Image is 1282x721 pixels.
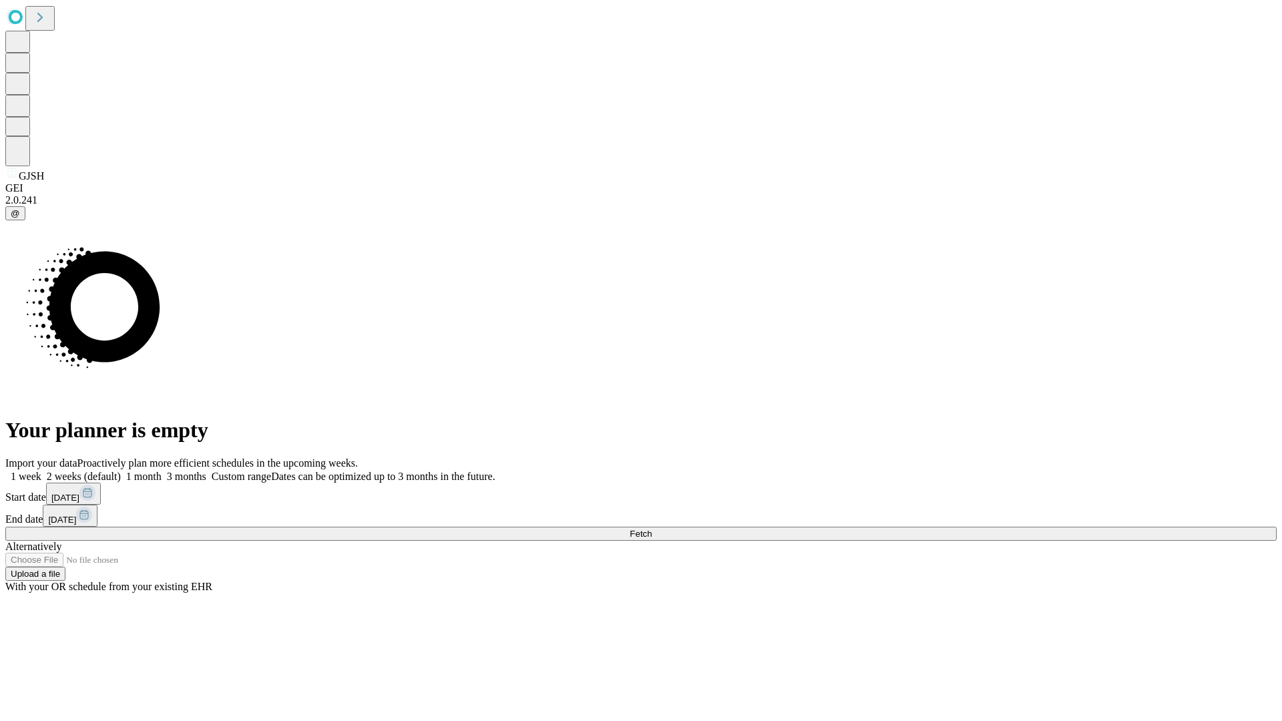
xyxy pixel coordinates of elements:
span: [DATE] [48,515,76,525]
span: Custom range [212,471,271,482]
span: Fetch [630,529,652,539]
span: 2 weeks (default) [47,471,121,482]
span: GJSH [19,170,44,182]
span: Alternatively [5,541,61,552]
div: End date [5,505,1277,527]
span: @ [11,208,20,218]
button: Fetch [5,527,1277,541]
span: With your OR schedule from your existing EHR [5,581,212,592]
button: @ [5,206,25,220]
h1: Your planner is empty [5,418,1277,443]
span: Proactively plan more efficient schedules in the upcoming weeks. [77,457,358,469]
div: Start date [5,483,1277,505]
button: Upload a file [5,567,65,581]
span: Dates can be optimized up to 3 months in the future. [271,471,495,482]
button: [DATE] [43,505,97,527]
div: GEI [5,182,1277,194]
div: 2.0.241 [5,194,1277,206]
button: [DATE] [46,483,101,505]
span: 1 month [126,471,162,482]
span: Import your data [5,457,77,469]
span: [DATE] [51,493,79,503]
span: 3 months [167,471,206,482]
span: 1 week [11,471,41,482]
